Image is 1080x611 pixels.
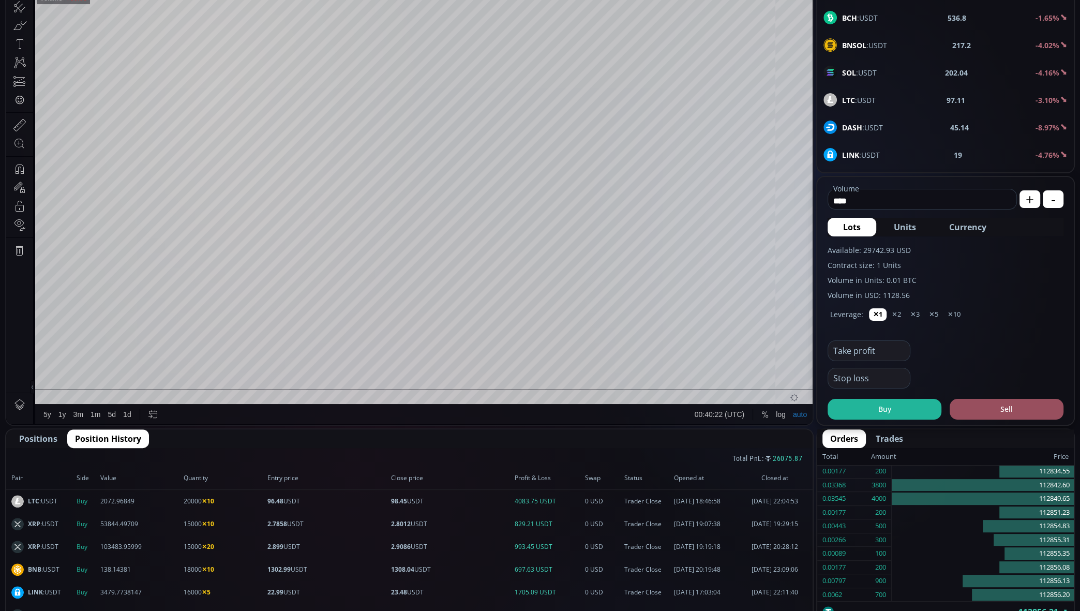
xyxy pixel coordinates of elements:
[267,519,287,528] b: 2.7858
[842,150,859,160] b: LINK
[875,533,886,547] div: 300
[267,497,283,505] b: 96.48
[875,574,886,588] div: 900
[894,221,916,233] span: Units
[822,588,842,602] div: 0.0062
[267,588,283,597] b: 22.99
[244,25,249,33] div: C
[787,453,801,461] div: auto
[822,465,846,478] div: 0.00177
[391,565,512,574] span: USDT
[892,533,1074,547] div: 112855.31
[822,519,846,533] div: 0.00443
[100,473,181,483] span: Value
[139,6,169,14] div: Compare
[1036,68,1059,78] b: -4.16%
[77,473,97,483] span: Side
[842,95,876,106] span: :USDT
[892,479,1074,493] div: 112842.60
[6,448,813,467] div: Total PnL:
[674,565,739,574] span: [DATE] 20:19:48
[949,221,986,233] span: Currency
[752,448,766,467] div: Toggle Percentage
[875,547,886,560] div: 100
[28,588,61,597] span: :USDT
[624,565,671,574] span: Trader Close
[674,519,739,529] span: [DATE] 19:07:38
[934,218,1002,236] button: Currency
[169,25,201,33] div: 113042.32
[391,473,512,483] span: Close price
[267,542,388,552] span: USDT
[624,542,671,552] span: Trader Close
[37,453,45,461] div: 5y
[84,453,94,461] div: 1m
[828,260,1063,271] label: Contract size: 1 Units
[19,433,57,445] span: Positions
[267,565,291,574] b: 1302.99
[945,67,968,78] b: 202.04
[67,453,77,461] div: 3m
[830,433,858,445] span: Orders
[950,399,1063,420] button: Sell
[842,12,878,23] span: :USDT
[773,453,802,464] span: 26075.87
[391,519,411,528] b: 2.8012
[876,433,903,445] span: Trades
[674,542,739,552] span: [DATE] 19:19:18
[50,24,67,33] div: 1D
[685,448,742,467] button: 00:40:22 (UTC)
[872,492,886,505] div: 4000
[822,547,846,560] div: 0.00089
[129,25,161,33] div: 113028.13
[742,519,807,529] span: [DATE] 19:29:15
[892,465,1074,479] div: 112834.55
[267,519,388,529] span: USDT
[830,309,863,320] label: Leverage:
[100,519,181,529] span: 53844.49709
[77,588,97,597] span: Buy
[842,95,855,105] b: LTC
[875,588,886,602] div: 700
[391,588,512,597] span: USDT
[184,519,264,529] span: 15000
[202,519,214,528] b: ✕10
[100,497,181,506] span: 2072.96849
[202,542,214,551] b: ✕20
[674,473,739,483] span: Opened at
[77,565,97,574] span: Buy
[822,429,866,448] button: Orders
[184,497,264,506] span: 20000
[872,479,886,492] div: 3800
[822,492,846,505] div: 0.03545
[67,429,149,448] button: Position History
[249,25,280,33] div: 112856.21
[742,497,807,506] span: [DATE] 22:04:53
[11,473,73,483] span: Pair
[193,6,224,14] div: Indicators
[868,429,911,448] button: Trades
[842,122,883,133] span: :USDT
[842,150,880,160] span: :USDT
[828,399,941,420] button: Buy
[770,453,779,461] div: log
[842,13,857,23] b: BCH
[822,450,871,464] div: Total
[60,37,81,45] div: 799.03
[202,588,211,597] b: ✕5
[783,448,804,467] div: Toggle Auto Scale
[515,497,582,506] span: 4083.75 USDT
[391,588,407,597] b: 23.48
[24,423,28,437] div: Hide Drawings Toolbar
[267,588,388,597] span: USDT
[875,465,886,478] div: 200
[164,25,169,33] div: H
[184,565,264,574] span: 18000
[896,450,1069,464] div: Price
[100,588,181,597] span: 3479.7738147
[515,542,582,552] span: 993.45 USDT
[184,542,264,552] span: 15000
[822,561,846,574] div: 0.00177
[828,245,1063,256] label: Available: 29742.93 USD
[624,519,671,529] span: Trader Close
